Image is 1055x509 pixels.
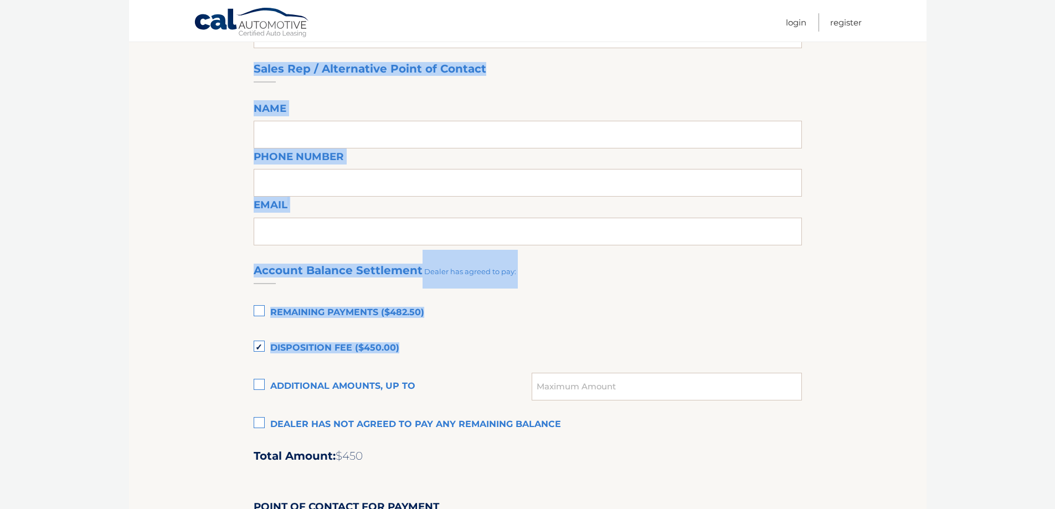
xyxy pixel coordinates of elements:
label: Remaining Payments ($482.50) [254,302,802,324]
label: Email [254,197,287,217]
a: Register [830,13,862,32]
a: Cal Automotive [194,7,310,39]
label: Dealer has not agreed to pay any remaining balance [254,414,802,436]
a: Login [786,13,806,32]
h3: Sales Rep / Alternative Point of Contact [254,62,486,76]
h3: Account Balance Settlement [254,264,423,277]
span: Dealer has agreed to pay: [424,267,516,276]
span: $450 [336,449,363,462]
label: Additional amounts, up to [254,376,532,398]
label: Disposition Fee ($450.00) [254,337,802,359]
input: Maximum Amount [532,373,801,400]
h2: Total Amount: [254,449,802,463]
label: Phone Number [254,148,344,169]
label: Name [254,100,286,121]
